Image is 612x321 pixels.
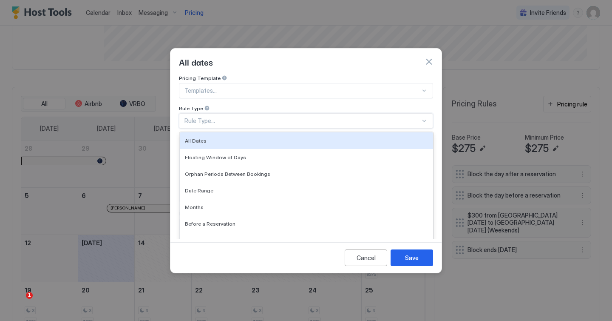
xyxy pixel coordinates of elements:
[179,105,203,112] span: Rule Type
[179,75,221,81] span: Pricing Template
[185,154,246,160] span: Floating Window of Days
[184,117,420,125] div: Rule Type...
[185,187,213,194] span: Date Range
[357,253,376,262] div: Cancel
[185,138,207,144] span: All Dates
[8,292,29,312] iframe: Intercom live chat
[179,210,220,217] span: Days of the week
[391,249,433,266] button: Save
[345,249,387,266] button: Cancel
[185,204,204,210] span: Months
[26,292,33,299] span: 1
[185,237,231,244] span: After a Reservation
[179,55,213,68] span: All dates
[185,171,270,177] span: Orphan Periods Between Bookings
[185,221,235,227] span: Before a Reservation
[405,253,419,262] div: Save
